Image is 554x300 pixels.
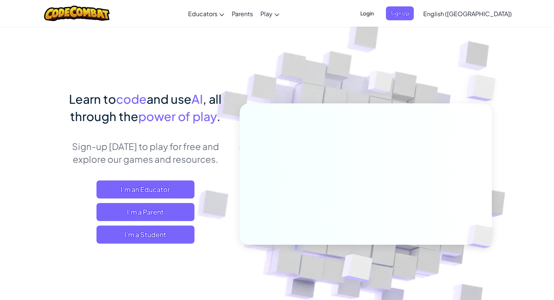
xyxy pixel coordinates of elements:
[138,109,217,124] span: power of play
[356,6,378,20] button: Login
[116,91,147,106] span: code
[260,10,272,18] span: Play
[451,56,517,120] img: Overlap cubes
[191,91,203,106] span: AI
[423,10,512,18] span: English ([GEOGRAPHIC_DATA])
[96,226,194,244] button: I'm a Student
[257,3,283,24] a: Play
[217,109,220,124] span: .
[184,3,228,24] a: Educators
[228,3,257,24] a: Parents
[69,91,116,106] span: Learn to
[96,203,194,221] a: I'm a Parent
[455,209,511,264] img: Overlap cubes
[188,10,217,18] span: Educators
[354,56,408,112] img: Overlap cubes
[419,3,516,24] a: English ([GEOGRAPHIC_DATA])
[44,6,110,21] img: CodeCombat logo
[386,6,414,20] button: Sign Up
[62,140,228,165] p: Sign-up [DATE] to play for free and explore our games and resources.
[147,91,191,106] span: and use
[96,180,194,198] a: I'm an Educator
